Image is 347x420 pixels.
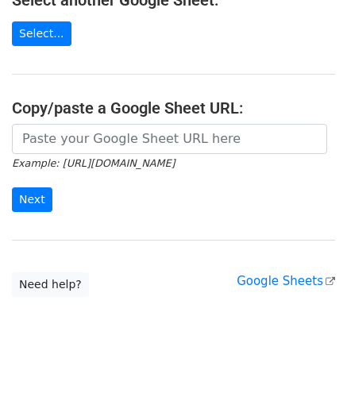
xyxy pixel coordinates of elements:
small: Example: [URL][DOMAIN_NAME] [12,157,175,169]
a: Google Sheets [237,274,335,288]
input: Paste your Google Sheet URL here [12,124,327,154]
a: Select... [12,21,71,46]
iframe: Chat Widget [268,344,347,420]
input: Next [12,187,52,212]
h4: Copy/paste a Google Sheet URL: [12,98,335,118]
a: Need help? [12,272,89,297]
